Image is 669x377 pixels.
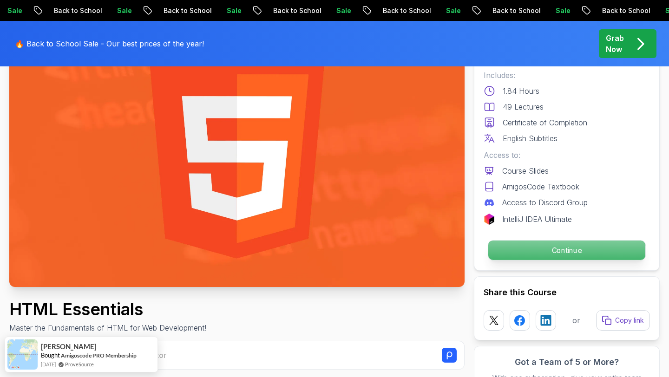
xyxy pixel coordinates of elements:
p: Sale [410,6,439,15]
p: IntelliJ IDEA Ultimate [502,214,572,225]
p: Back to School [566,6,629,15]
button: Copy link [596,310,650,331]
span: Bought [41,351,60,359]
p: Includes: [484,70,650,81]
a: ProveSource [65,360,94,368]
img: jetbrains logo [484,214,495,225]
p: Back to School [18,6,81,15]
p: Access to Discord Group [502,197,588,208]
img: provesource social proof notification image [7,339,38,370]
p: Back to School [347,6,410,15]
span: [PERSON_NAME] [41,343,97,351]
p: Sale [81,6,111,15]
p: Sale [190,6,220,15]
img: html-for-beginners_thumbnail [9,31,465,287]
p: Sale [629,6,659,15]
button: Continue [488,240,646,260]
p: Sale [300,6,330,15]
p: Sale [519,6,549,15]
p: Back to School [127,6,190,15]
span: [DATE] [41,360,56,368]
p: Continue [488,240,645,260]
h3: Got a Team of 5 or More? [484,356,650,369]
p: 🔥 Back to School Sale - Our best prices of the year! [15,38,204,49]
h2: Share this Course [484,286,650,299]
p: Back to School [456,6,519,15]
p: Back to School [237,6,300,15]
p: Access to: [484,149,650,161]
p: 49 Lectures [503,101,544,112]
p: English Subtitles [503,133,557,144]
p: Grab Now [606,32,624,55]
a: Amigoscode PRO Membership [61,351,137,359]
p: 1.84 Hours [503,85,539,97]
p: Course Slides [502,165,549,176]
p: Copy link [615,316,644,325]
p: AmigosCode Textbook [502,181,579,192]
h1: HTML Essentials [9,300,206,318]
p: or [572,315,580,326]
p: Certificate of Completion [503,117,587,128]
p: Master the Fundamentals of HTML for Web Development! [9,322,206,333]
